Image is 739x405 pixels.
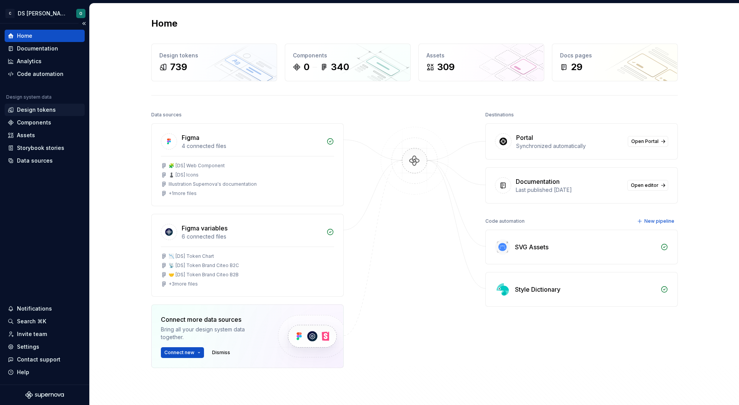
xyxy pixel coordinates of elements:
[209,347,234,358] button: Dismiss
[5,315,85,328] button: Search ⌘K
[17,131,35,139] div: Assets
[635,216,678,227] button: New pipeline
[182,142,322,150] div: 4 connected files
[5,9,15,18] div: C
[17,368,29,376] div: Help
[516,177,560,186] div: Documentation
[5,341,85,353] a: Settings
[182,224,227,233] div: Figma variables
[169,272,239,278] div: 🤝 [DS] Token Brand Citeo B2B
[644,218,674,224] span: New pipeline
[17,343,39,351] div: Settings
[17,356,60,363] div: Contact support
[485,109,514,120] div: Destinations
[5,42,85,55] a: Documentation
[5,68,85,80] a: Code automation
[161,326,265,341] div: Bring all your design system data together.
[437,61,455,73] div: 309
[6,94,52,100] div: Design system data
[151,17,177,30] h2: Home
[5,116,85,129] a: Components
[293,52,403,59] div: Components
[5,129,85,141] a: Assets
[169,172,199,178] div: ♟️ [DS] Icons
[161,315,265,324] div: Connect more data sources
[628,136,668,147] a: Open Portal
[17,318,46,325] div: Search ⌘K
[25,391,64,399] svg: Supernova Logo
[552,44,678,81] a: Docs pages29
[285,44,411,81] a: Components0340
[170,61,187,73] div: 739
[17,330,47,338] div: Invite team
[2,5,88,22] button: CDS [PERSON_NAME]O
[17,70,64,78] div: Code automation
[151,109,182,120] div: Data sources
[5,55,85,67] a: Analytics
[516,186,623,194] div: Last published [DATE]
[18,10,67,17] div: DS [PERSON_NAME]
[151,44,277,81] a: Design tokens739
[418,44,544,81] a: Assets309
[169,163,225,169] div: 🧩 [DS] Web Component
[169,253,214,259] div: 📉 [DS] Token Chart
[331,61,349,73] div: 340
[164,350,194,356] span: Connect new
[169,281,198,287] div: + 3 more files
[516,142,623,150] div: Synchronized automatically
[79,10,82,17] div: O
[485,216,525,227] div: Code automation
[17,45,58,52] div: Documentation
[17,157,53,165] div: Data sources
[17,305,52,313] div: Notifications
[571,61,582,73] div: 29
[516,133,533,142] div: Portal
[5,30,85,42] a: Home
[627,180,668,191] a: Open editor
[169,262,239,269] div: 📡 [DS] Token Brand Citeo B2C
[17,32,32,40] div: Home
[159,52,269,59] div: Design tokens
[5,104,85,116] a: Design tokens
[5,353,85,366] button: Contact support
[515,285,560,294] div: Style Dictionary
[79,18,89,29] button: Collapse sidebar
[304,61,309,73] div: 0
[631,138,659,145] span: Open Portal
[182,133,199,142] div: Figma
[426,52,536,59] div: Assets
[17,57,42,65] div: Analytics
[212,350,230,356] span: Dismiss
[182,233,322,240] div: 6 connected files
[151,123,344,206] a: Figma4 connected files🧩 [DS] Web Component♟️ [DS] IconsIllustration Supernova's documentation+1mo...
[5,155,85,167] a: Data sources
[5,328,85,340] a: Invite team
[515,242,548,252] div: SVG Assets
[631,182,659,188] span: Open editor
[161,347,204,358] button: Connect new
[151,214,344,297] a: Figma variables6 connected files📉 [DS] Token Chart📡 [DS] Token Brand Citeo B2C🤝 [DS] Token Brand ...
[17,119,51,126] div: Components
[17,106,56,114] div: Design tokens
[560,52,670,59] div: Docs pages
[169,181,257,187] div: Illustration Supernova's documentation
[5,142,85,154] a: Storybook stories
[5,302,85,315] button: Notifications
[17,144,64,152] div: Storybook stories
[5,366,85,378] button: Help
[169,190,197,197] div: + 1 more files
